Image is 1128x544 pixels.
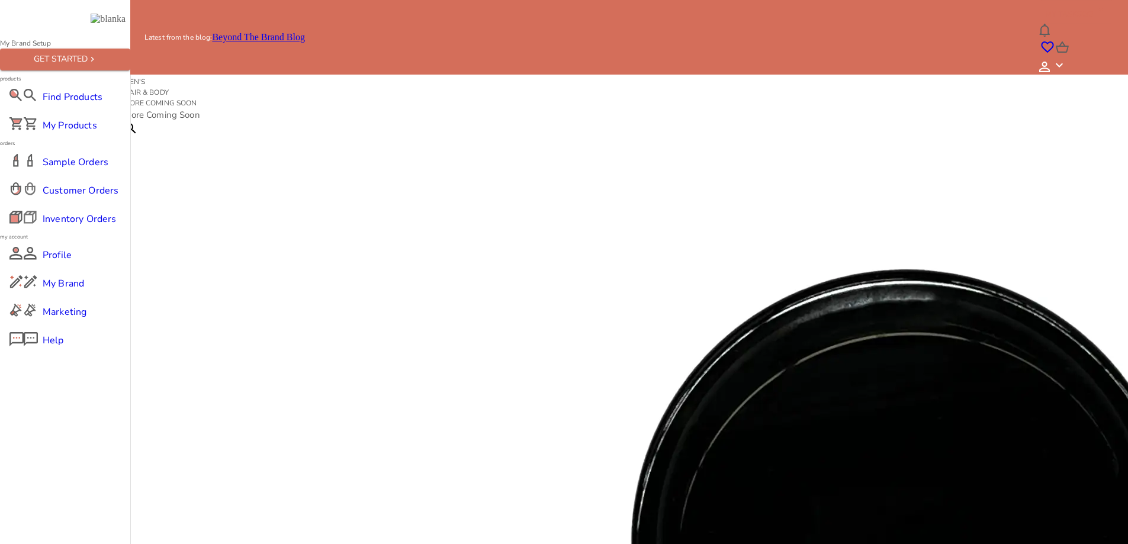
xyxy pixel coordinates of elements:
[124,98,1005,108] p: MORE COMING SOON
[144,32,212,43] p: Latest from the blog:
[124,108,1005,122] p: More Coming Soon
[1087,504,1116,532] iframe: Intercom live chat
[212,32,305,43] a: Beyond The Brand Blog
[124,87,1005,98] p: HAIR & BODY
[124,76,1005,87] p: MEN'S
[1045,2,1108,21] div: MY TASKS 0 /3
